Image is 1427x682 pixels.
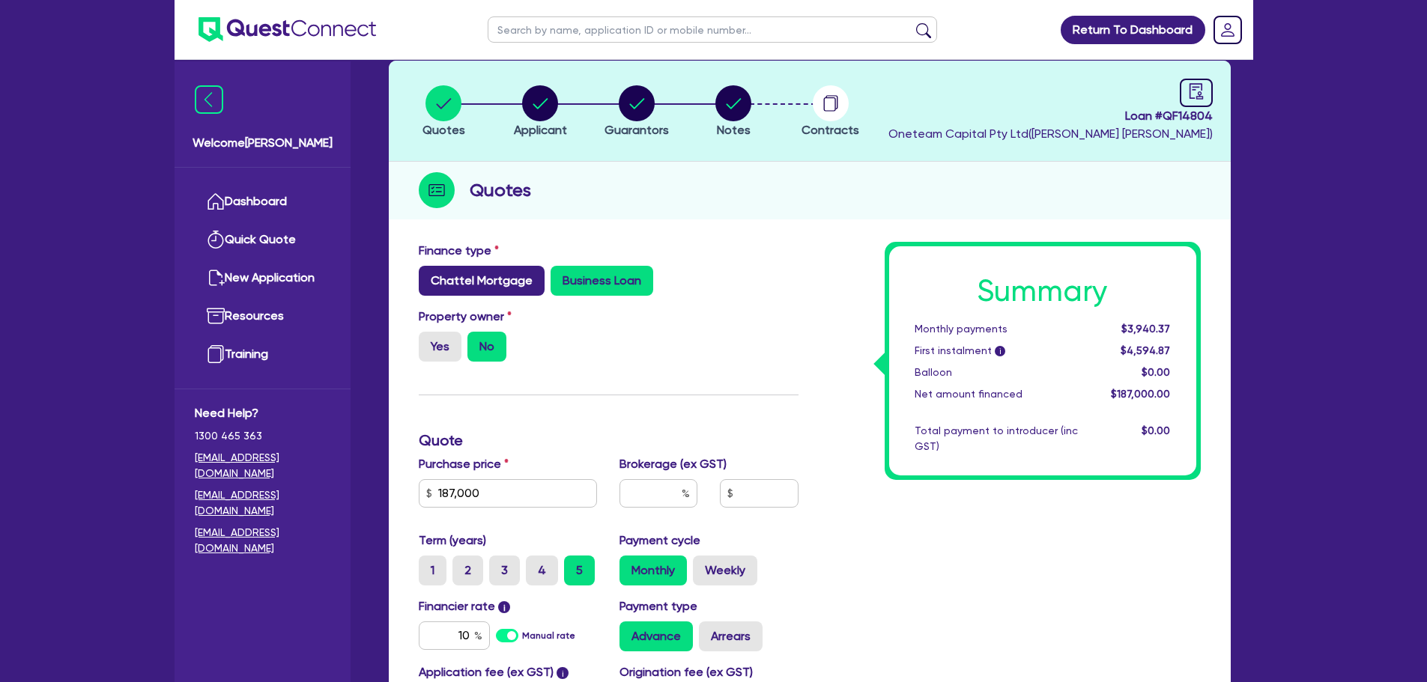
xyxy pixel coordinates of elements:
[419,308,512,326] label: Property owner
[619,663,753,681] label: Origination fee (ex GST)
[903,365,1089,380] div: Balloon
[1208,10,1247,49] a: Dropdown toggle
[619,597,697,615] label: Payment type
[619,455,727,473] label: Brokerage (ex GST)
[199,17,376,42] img: quest-connect-logo-blue
[802,123,859,137] span: Contracts
[419,532,486,549] label: Term (years)
[888,107,1213,125] span: Loan # QF14804
[888,127,1213,141] span: Oneteam Capital Pty Ltd ( [PERSON_NAME] [PERSON_NAME] )
[1142,424,1170,436] span: $0.00
[995,346,1005,356] span: i
[551,266,653,296] label: Business Loan
[619,621,693,651] label: Advance
[470,177,531,204] h2: Quotes
[1121,323,1170,335] span: $3,940.37
[207,231,225,249] img: quick-quote
[1111,388,1170,400] span: $187,000.00
[207,345,225,363] img: training
[522,629,575,642] label: Manual rate
[195,85,223,114] img: icon-menu-close
[605,123,669,137] span: Guarantors
[1121,344,1170,356] span: $4,594.87
[699,621,763,651] label: Arrears
[195,487,330,519] a: [EMAIL_ADDRESS][DOMAIN_NAME]
[1180,79,1213,107] a: audit
[488,16,937,43] input: Search by name, application ID or mobile number...
[1188,83,1205,100] span: audit
[526,555,558,585] label: 4
[1061,16,1205,44] a: Return To Dashboard
[801,85,860,140] button: Contracts
[419,242,499,260] label: Finance type
[903,343,1089,359] div: First instalment
[903,423,1089,454] div: Total payment to introducer (inc GST)
[419,555,446,585] label: 1
[195,335,330,374] a: Training
[195,404,330,422] span: Need Help?
[195,450,330,481] a: [EMAIL_ADDRESS][DOMAIN_NAME]
[489,555,520,585] label: 3
[207,307,225,325] img: resources
[715,85,752,140] button: Notes
[419,431,799,449] h3: Quote
[564,555,595,585] label: 5
[557,667,569,679] span: i
[419,455,509,473] label: Purchase price
[903,321,1089,337] div: Monthly payments
[195,259,330,297] a: New Application
[195,525,330,556] a: [EMAIL_ADDRESS][DOMAIN_NAME]
[915,273,1171,309] h1: Summary
[903,386,1089,402] div: Net amount financed
[422,123,465,137] span: Quotes
[193,134,333,152] span: Welcome [PERSON_NAME]
[419,172,455,208] img: step-icon
[195,221,330,259] a: Quick Quote
[195,183,330,221] a: Dashboard
[467,332,506,362] label: No
[207,269,225,287] img: new-application
[498,601,510,613] span: i
[604,85,670,140] button: Guarantors
[419,266,545,296] label: Chattel Mortgage
[422,85,466,140] button: Quotes
[419,663,554,681] label: Application fee (ex GST)
[195,297,330,335] a: Resources
[419,597,511,615] label: Financier rate
[717,123,751,137] span: Notes
[619,555,687,585] label: Monthly
[513,85,568,140] button: Applicant
[452,555,483,585] label: 2
[1142,366,1170,378] span: $0.00
[419,332,461,362] label: Yes
[195,428,330,444] span: 1300 465 363
[619,532,700,549] label: Payment cycle
[514,123,567,137] span: Applicant
[693,555,757,585] label: Weekly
